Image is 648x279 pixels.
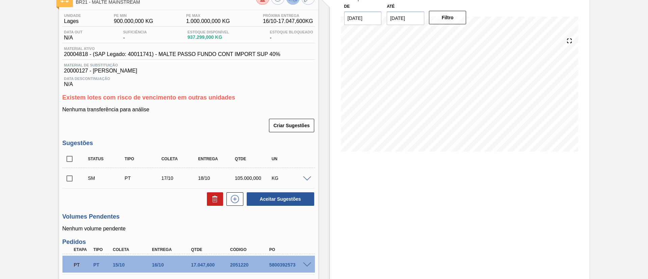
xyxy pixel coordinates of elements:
[64,47,280,51] span: Material ativo
[62,239,315,246] h3: Pedidos
[62,107,315,113] p: Nenhuma transferência para análise
[62,94,235,101] span: Existem lotes com risco de vencimento em outras unidades
[62,30,84,41] div: N/A
[91,247,112,252] div: Tipo
[204,192,223,206] div: Excluir Sugestões
[122,30,148,41] div: -
[189,247,233,252] div: Qtde
[123,30,147,34] span: Suficiência
[123,175,164,181] div: Pedido de Transferência
[74,262,91,268] p: PT
[344,4,350,9] label: De
[114,13,153,18] span: PE MIN
[189,262,233,268] div: 17.047,600
[160,175,200,181] div: 17/10/2025
[186,18,230,24] span: 1.000.000,000 KG
[270,30,313,34] span: Estoque Bloqueado
[62,226,315,232] p: Nenhum volume pendente
[270,175,311,181] div: KG
[263,18,313,24] span: 16/10 - 17.047,600 KG
[111,247,155,252] div: Coleta
[268,30,315,41] div: -
[62,74,315,87] div: N/A
[243,192,315,206] div: Aceitar Sugestões
[228,262,272,268] div: 2051220
[64,13,81,18] span: Unidade
[64,51,280,57] span: 20004818 - (SAP Legado: 40011741) - MALTE PASSO FUNDO CONT IMPORT SUP 40%
[269,119,314,132] button: Criar Sugestões
[160,157,200,161] div: Coleta
[344,11,382,25] input: dd/mm/yyyy
[429,11,466,24] button: Filtro
[150,247,194,252] div: Entrega
[196,175,237,181] div: 18/10/2025
[86,175,127,181] div: Sugestão Manual
[64,68,313,74] span: 20000127 - [PERSON_NAME]
[72,247,92,252] div: Etapa
[86,157,127,161] div: Status
[64,63,313,67] span: Material de Substituição
[268,247,312,252] div: PO
[228,247,272,252] div: Código
[64,18,81,24] span: Lages
[123,157,164,161] div: Tipo
[114,18,153,24] span: 900.000,000 KG
[233,157,274,161] div: Qtde
[64,77,313,81] span: Data Descontinuação
[111,262,155,268] div: 15/10/2025
[64,30,83,34] span: Data out
[62,140,315,147] h3: Sugestões
[223,192,243,206] div: Nova sugestão
[72,257,92,272] div: Pedido em Trânsito
[247,192,314,206] button: Aceitar Sugestões
[186,13,230,18] span: PE MAX
[263,13,313,18] span: Próxima Entrega
[62,213,315,220] h3: Volumes Pendentes
[233,175,274,181] div: 105.000,000
[387,4,395,9] label: Até
[268,262,312,268] div: 5800392573
[188,30,229,34] span: Estoque Disponível
[387,11,424,25] input: dd/mm/yyyy
[91,262,112,268] div: Pedido de Transferência
[196,157,237,161] div: Entrega
[150,262,194,268] div: 16/10/2025
[270,157,311,161] div: UN
[270,118,315,133] div: Criar Sugestões
[188,35,229,40] span: 937.299,000 KG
